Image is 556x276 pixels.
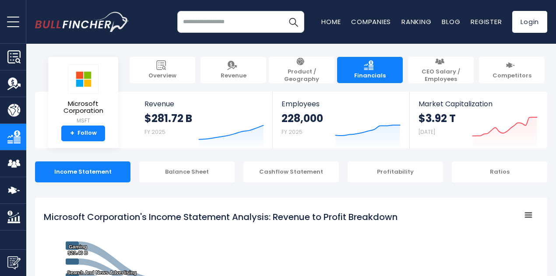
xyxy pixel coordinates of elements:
[351,17,391,26] a: Companies
[55,117,111,125] small: MSFT
[144,128,165,136] small: FY 2025
[35,12,129,32] a: Go to homepage
[419,100,538,108] span: Market Capitalization
[419,128,435,136] small: [DATE]
[282,11,304,33] button: Search
[44,211,398,223] tspan: Microsoft Corporation's Income Statement Analysis: Revenue to Profit Breakdown
[493,72,531,80] span: Competitors
[321,17,341,26] a: Home
[35,161,130,182] div: Income Statement
[337,57,403,83] a: Financials
[419,112,456,125] strong: $3.92 T
[401,17,431,26] a: Ranking
[348,161,443,182] div: Profitability
[35,12,129,32] img: bullfincher logo
[144,100,264,108] span: Revenue
[243,161,339,182] div: Cashflow Statement
[269,57,334,83] a: Product / Geography
[452,161,547,182] div: Ratios
[61,126,105,141] a: +Follow
[201,57,266,83] a: Revenue
[408,57,474,83] a: CEO Salary / Employees
[410,92,546,148] a: Market Capitalization $3.92 T [DATE]
[148,72,176,80] span: Overview
[55,64,112,126] a: Microsoft Corporation MSFT
[139,161,235,182] div: Balance Sheet
[442,17,460,26] a: Blog
[273,92,409,148] a: Employees 228,000 FY 2025
[471,17,502,26] a: Register
[144,112,192,125] strong: $281.72 B
[70,129,74,137] strong: +
[354,72,386,80] span: Financials
[130,57,195,83] a: Overview
[282,128,303,136] small: FY 2025
[221,72,246,80] span: Revenue
[136,92,273,148] a: Revenue $281.72 B FY 2025
[282,112,323,125] strong: 228,000
[55,100,111,115] span: Microsoft Corporation
[273,68,330,83] span: Product / Geography
[412,68,469,83] span: CEO Salary / Employees
[282,100,400,108] span: Employees
[512,11,547,33] a: Login
[479,57,545,83] a: Competitors
[68,244,88,255] text: Gaming $23.46 B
